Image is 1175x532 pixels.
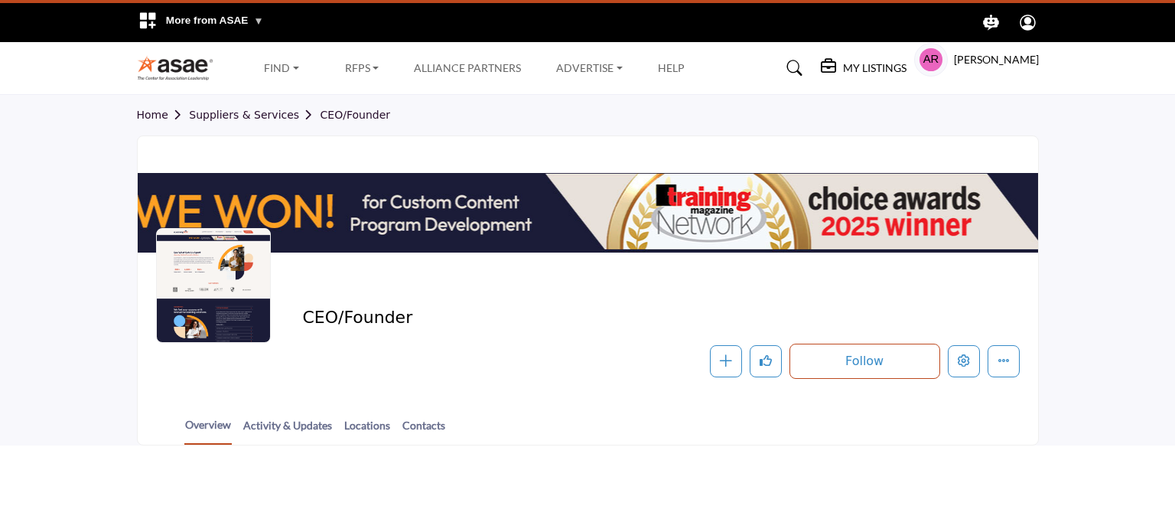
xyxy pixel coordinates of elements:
[302,308,723,328] h2: CEO/Founder
[658,61,685,74] a: Help
[954,52,1039,67] h5: [PERSON_NAME]
[402,417,446,444] a: Contacts
[242,417,333,444] a: Activity & Updates
[789,344,940,379] button: Follow
[129,3,273,42] div: More from ASAE
[166,15,264,26] span: More from ASAE
[189,109,320,121] a: Suppliers & Services
[948,345,980,377] button: Edit company
[545,57,633,79] a: Advertise
[137,55,222,80] img: site Logo
[750,345,782,377] button: Like
[253,57,310,79] a: Find
[414,61,521,74] a: Alliance Partners
[137,109,190,121] a: Home
[772,56,812,80] a: Search
[184,416,232,445] a: Overview
[843,61,906,75] h5: My Listings
[321,109,390,121] a: CEO/Founder
[334,57,390,79] a: RFPs
[988,345,1020,377] button: More details
[914,43,948,77] button: Show hide supplier dropdown
[821,59,906,77] div: My Listings
[343,417,391,444] a: Locations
